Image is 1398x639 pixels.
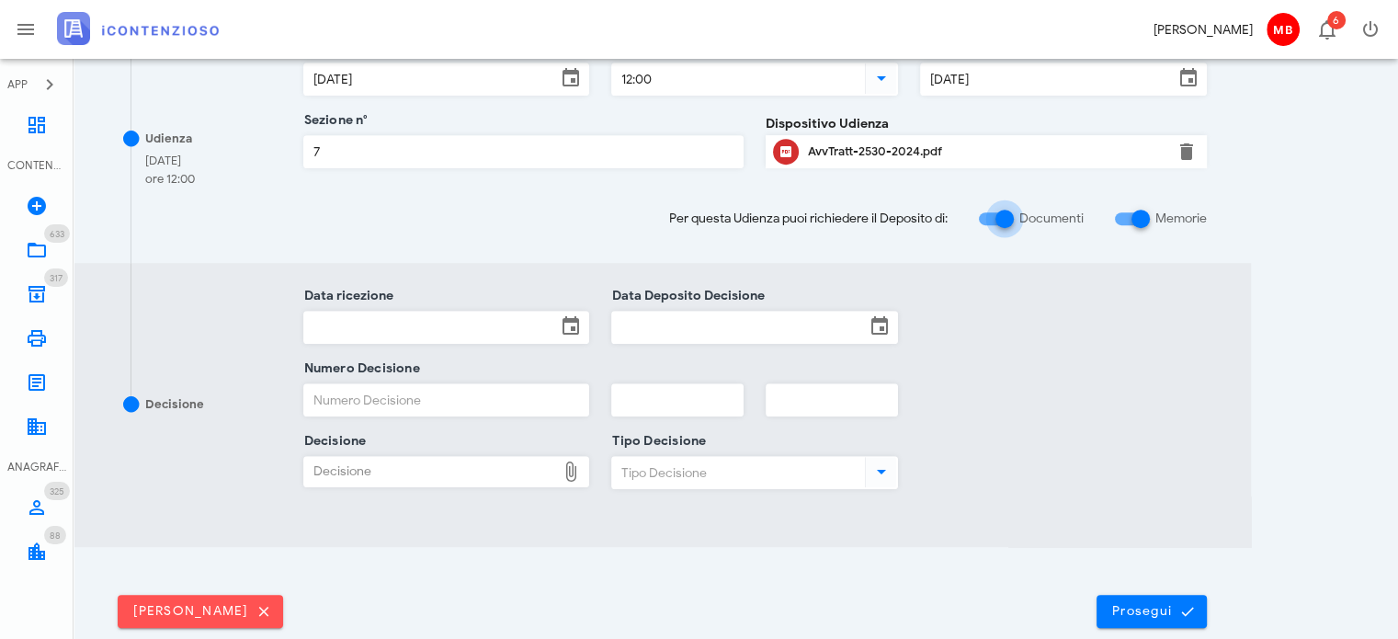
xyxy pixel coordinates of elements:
[808,144,1165,159] div: AvvTratt-2530-2024.pdf
[50,272,63,284] span: 317
[7,459,66,475] div: ANAGRAFICA
[304,457,557,486] div: Decisione
[118,595,283,628] button: [PERSON_NAME]
[773,139,799,165] button: Clicca per aprire un'anteprima del file o scaricarlo
[50,228,64,240] span: 633
[44,526,66,544] span: Distintivo
[1111,603,1192,620] span: Prosegui
[299,111,369,130] label: Sezione n°
[1267,13,1300,46] span: MB
[44,482,70,500] span: Distintivo
[1260,7,1304,51] button: MB
[145,130,192,148] div: Udienza
[7,157,66,174] div: CONTENZIOSO
[766,114,889,133] label: Dispositivo Udienza
[299,432,367,451] label: Decisione
[50,485,64,497] span: 325
[612,63,861,95] input: Ora Udienza
[132,603,268,620] span: [PERSON_NAME]
[1097,595,1207,628] button: Prosegui
[57,12,219,45] img: logo-text-2x.png
[1155,210,1207,228] label: Memorie
[145,152,195,170] div: [DATE]
[612,457,861,488] input: Tipo Decisione
[50,530,61,542] span: 88
[44,268,68,287] span: Distintivo
[1304,7,1348,51] button: Distintivo
[145,395,204,414] div: Decisione
[669,209,948,228] span: Per questa Udienza puoi richiedere il Deposito di:
[44,224,70,243] span: Distintivo
[1154,20,1253,40] div: [PERSON_NAME]
[299,359,420,378] label: Numero Decisione
[304,384,589,416] input: Numero Decisione
[808,137,1165,166] div: Clicca per aprire un'anteprima del file o scaricarlo
[304,136,744,167] input: Sezione n°
[1327,11,1346,29] span: Distintivo
[1019,210,1084,228] label: Documenti
[1176,141,1198,163] button: Elimina
[145,170,195,188] div: ore 12:00
[607,432,706,451] label: Tipo Decisione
